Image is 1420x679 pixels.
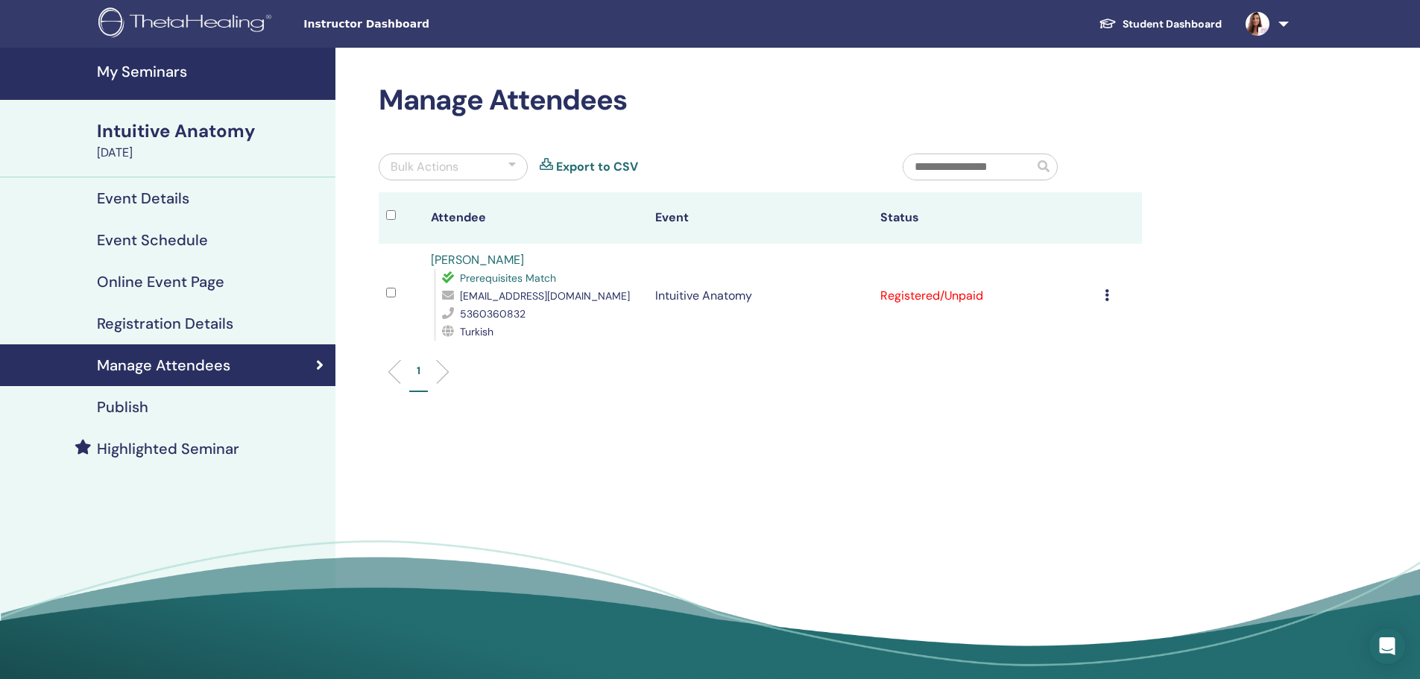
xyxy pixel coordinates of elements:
div: Open Intercom Messenger [1369,628,1405,664]
td: Intuitive Anatomy [648,244,872,348]
h4: My Seminars [97,63,326,80]
a: Student Dashboard [1087,10,1234,38]
a: [PERSON_NAME] [431,252,524,268]
span: [EMAIL_ADDRESS][DOMAIN_NAME] [460,289,630,303]
img: logo.png [98,7,277,41]
h4: Registration Details [97,315,233,332]
th: Event [648,192,872,244]
img: graduation-cap-white.svg [1099,17,1117,30]
a: Intuitive Anatomy[DATE] [88,119,335,162]
p: 1 [417,363,420,379]
h2: Manage Attendees [379,83,1142,118]
span: 5360360832 [460,307,526,320]
div: [DATE] [97,144,326,162]
h4: Event Details [97,189,189,207]
span: Instructor Dashboard [303,16,527,32]
h4: Online Event Page [97,273,224,291]
h4: Publish [97,398,148,416]
h4: Manage Attendees [97,356,230,374]
div: Intuitive Anatomy [97,119,326,144]
th: Status [873,192,1097,244]
div: Bulk Actions [391,158,458,176]
span: Prerequisites Match [460,271,556,285]
h4: Highlighted Seminar [97,440,239,458]
img: default.jpg [1246,12,1269,36]
h4: Event Schedule [97,231,208,249]
span: Turkish [460,325,493,338]
a: Export to CSV [556,158,638,176]
th: Attendee [423,192,648,244]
